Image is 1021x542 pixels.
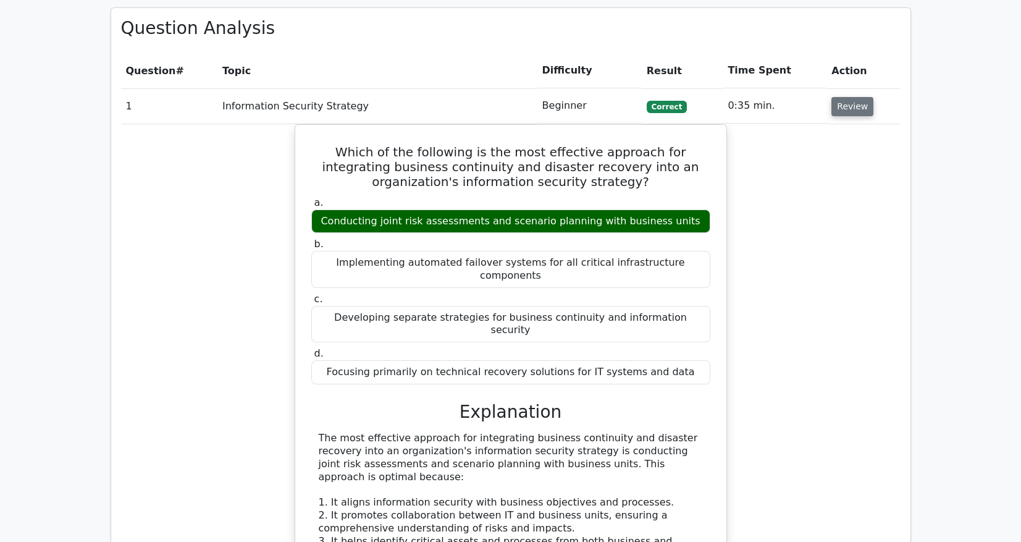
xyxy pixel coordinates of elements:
[826,53,900,88] th: Action
[314,293,323,305] span: c.
[311,210,710,234] div: Conducting joint risk assessments and scenario planning with business units
[723,88,826,124] td: 0:35 min.
[310,145,712,189] h5: Which of the following is the most effective approach for integrating business continuity and dis...
[537,88,642,124] td: Beginner
[314,238,324,250] span: b.
[642,53,723,88] th: Result
[121,88,217,124] td: 1
[217,88,537,124] td: Information Security Strategy
[723,53,826,88] th: Time Spent
[537,53,642,88] th: Difficulty
[217,53,537,88] th: Topic
[319,402,703,423] h3: Explanation
[314,347,324,359] span: d.
[311,306,710,343] div: Developing separate strategies for business continuity and information security
[311,251,710,288] div: Implementing automated failover systems for all critical infrastructure components
[314,197,324,208] span: a.
[126,65,176,77] span: Question
[121,18,901,39] h3: Question Analysis
[311,360,710,384] div: Focusing primarily on technical recovery solutions for IT systems and data
[831,97,873,116] button: Review
[647,101,687,113] span: Correct
[121,53,217,88] th: #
